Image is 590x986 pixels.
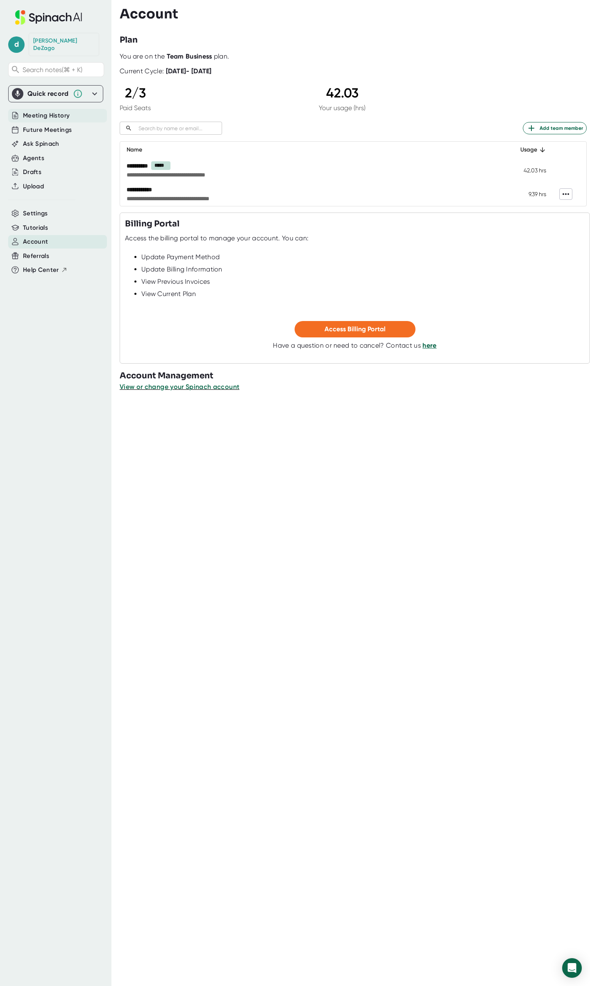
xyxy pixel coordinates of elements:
input: Search by name or email... [135,124,222,133]
span: Add team member [526,123,583,133]
b: [DATE] - [DATE] [166,67,212,75]
div: Open Intercom Messenger [562,958,582,978]
div: View Current Plan [141,290,585,298]
div: Access the billing portal to manage your account. You can: [125,234,309,242]
div: Current Cycle: [120,67,212,75]
span: Access Billing Portal [324,325,386,333]
a: here [422,341,436,349]
div: Dan DeZago [33,37,95,52]
span: Help Center [23,265,59,275]
button: Access Billing Portal [295,321,415,337]
h3: Billing Portal [125,218,179,230]
div: Update Billing Information [141,265,585,274]
div: Paid Seats [120,104,151,112]
h3: Plan [120,34,138,46]
h3: Account [120,6,178,22]
div: Your usage (hrs) [319,104,365,112]
button: Meeting History [23,111,70,120]
b: Team Business [167,52,212,60]
button: Tutorials [23,223,48,233]
button: Help Center [23,265,68,275]
div: You are on the plan. [120,52,587,61]
div: 2 / 3 [120,85,151,101]
button: Settings [23,209,48,218]
button: Upload [23,182,44,191]
button: Agents [23,154,44,163]
div: Update Payment Method [141,253,585,261]
td: 9.39 hrs [507,182,553,206]
button: Drafts [23,167,41,177]
div: Usage [513,145,546,155]
span: d [8,36,25,53]
button: Referrals [23,251,49,261]
div: View Previous Invoices [141,278,585,286]
div: Quick record [27,90,69,98]
button: Account [23,237,48,246]
div: Quick record [12,86,100,102]
button: Add team member [523,122,587,134]
h3: Account Management [120,370,590,382]
span: Search notes (⌘ + K) [23,66,82,74]
span: View or change your Spinach account [120,383,239,391]
button: Ask Spinach [23,139,59,149]
div: Have a question or need to cancel? Contact us [273,341,436,350]
div: Name [127,145,500,155]
button: View or change your Spinach account [120,382,239,392]
button: Future Meetings [23,125,72,135]
td: 42.03 hrs [507,158,553,182]
div: 42.03 [319,85,365,101]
